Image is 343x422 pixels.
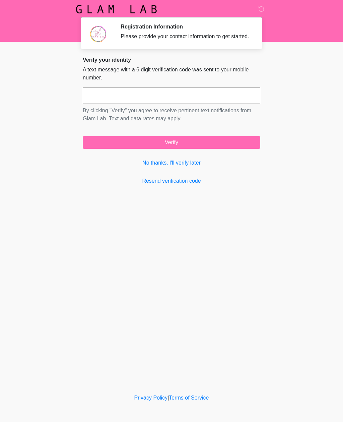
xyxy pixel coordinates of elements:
[76,5,157,13] img: Glam Lab Logo
[83,66,260,82] p: A text message with a 6 digit verification code was sent to your mobile number.
[167,395,169,401] a: |
[88,23,108,44] img: Agent Avatar
[121,23,250,30] h2: Registration Information
[83,57,260,63] h2: Verify your identity
[83,107,260,123] p: By clicking "Verify" you agree to receive pertinent text notifications from Glam Lab. Text and da...
[83,159,260,167] a: No thanks, I'll verify later
[169,395,209,401] a: Terms of Service
[134,395,168,401] a: Privacy Policy
[121,33,250,41] div: Please provide your contact information to get started.
[83,136,260,149] button: Verify
[83,177,260,185] a: Resend verification code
